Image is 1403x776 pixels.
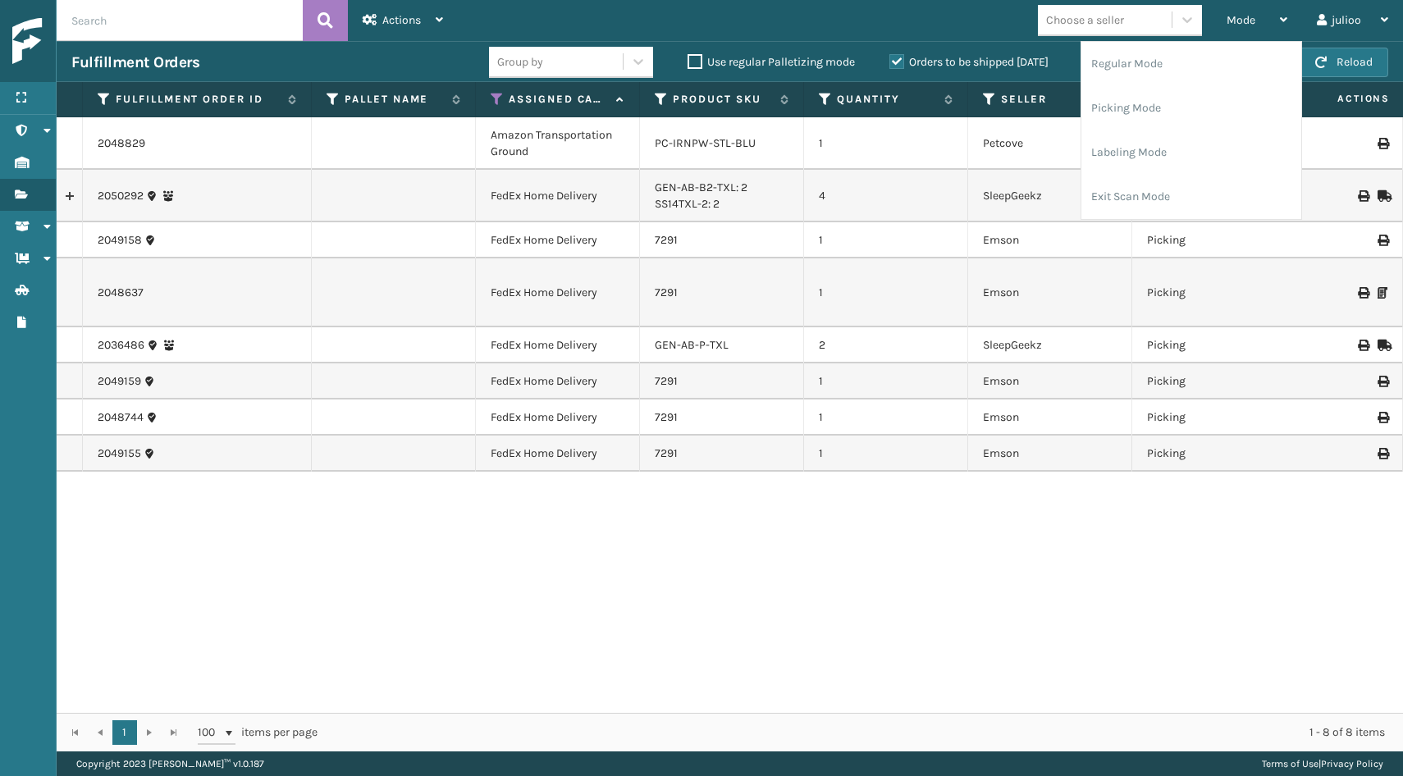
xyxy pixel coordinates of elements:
td: 1 [804,399,968,436]
td: FedEx Home Delivery [476,258,640,327]
a: 1 [112,720,137,745]
td: Picking [1132,222,1296,258]
td: 1 [804,436,968,472]
label: Use regular Palletizing mode [688,55,855,69]
a: Privacy Policy [1321,758,1383,769]
img: logo [12,18,160,65]
div: | [1262,751,1383,776]
div: 1 - 8 of 8 items [340,724,1385,741]
td: 4 [804,170,968,222]
a: GEN-AB-P-TXL [655,338,729,352]
td: Picking [1132,327,1296,363]
span: items per page [198,720,318,745]
label: Pallet Name [345,92,444,107]
a: GEN-AB-B2-TXL: 2 [655,180,747,194]
span: 100 [198,724,222,741]
a: 2036486 [98,337,144,354]
li: Exit Scan Mode [1081,175,1301,219]
span: Mode [1227,13,1255,27]
a: PC-IRNPW-STL-BLU [655,136,756,150]
a: 2048744 [98,409,144,426]
td: FedEx Home Delivery [476,399,640,436]
td: 1 [804,258,968,327]
label: Seller [1001,92,1100,107]
td: FedEx Home Delivery [476,170,640,222]
a: 2049159 [98,373,141,390]
td: Picking [1132,399,1296,436]
a: Terms of Use [1262,758,1318,769]
td: Emson [968,399,1132,436]
div: Group by [497,53,543,71]
td: SleepGeekz [968,327,1132,363]
i: Print Label [1378,412,1387,423]
td: 1 [804,117,968,170]
td: Emson [968,363,1132,399]
td: FedEx Home Delivery [476,363,640,399]
h3: Fulfillment Orders [71,52,199,72]
td: Emson [968,258,1132,327]
a: 7291 [655,446,678,460]
i: Print BOL [1358,340,1368,351]
p: Copyright 2023 [PERSON_NAME]™ v 1.0.187 [76,751,264,776]
td: Picking [1132,436,1296,472]
td: Amazon Transportation Ground [476,117,640,170]
a: 2050292 [98,188,144,204]
label: Product SKU [673,92,772,107]
i: Print Label [1358,287,1368,299]
label: Quantity [837,92,936,107]
i: Mark as Shipped [1378,190,1387,202]
span: Actions [382,13,421,27]
td: Emson [968,222,1132,258]
a: 7291 [655,285,678,299]
td: 1 [804,363,968,399]
td: SleepGeekz [968,170,1132,222]
i: Print Label [1378,235,1387,246]
i: Print Packing Slip [1378,287,1387,299]
a: 2049155 [98,445,141,462]
a: SS14TXL-2: 2 [655,197,720,211]
i: Print Label [1378,376,1387,387]
td: FedEx Home Delivery [476,222,640,258]
td: Emson [968,436,1132,472]
i: Print Label [1378,138,1387,149]
label: Orders to be shipped [DATE] [889,55,1049,69]
a: 7291 [655,410,678,424]
button: Reload [1300,48,1388,77]
td: 1 [804,222,968,258]
i: Print Label [1378,448,1387,459]
a: 7291 [655,374,678,388]
a: 7291 [655,233,678,247]
a: 2049158 [98,232,142,249]
label: Assigned Carrier Service [509,92,608,107]
i: Print BOL [1358,190,1368,202]
i: Mark as Shipped [1378,340,1387,351]
td: 2 [804,327,968,363]
label: Fulfillment Order Id [116,92,280,107]
td: Picking [1132,258,1296,327]
li: Picking Mode [1081,86,1301,130]
div: Choose a seller [1046,11,1124,29]
span: Actions [1286,85,1400,112]
td: FedEx Home Delivery [476,436,640,472]
td: Petcove [968,117,1132,170]
a: 2048829 [98,135,145,152]
li: Labeling Mode [1081,130,1301,175]
td: FedEx Home Delivery [476,327,640,363]
td: Picking [1132,363,1296,399]
a: 2048637 [98,285,144,301]
li: Regular Mode [1081,42,1301,86]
